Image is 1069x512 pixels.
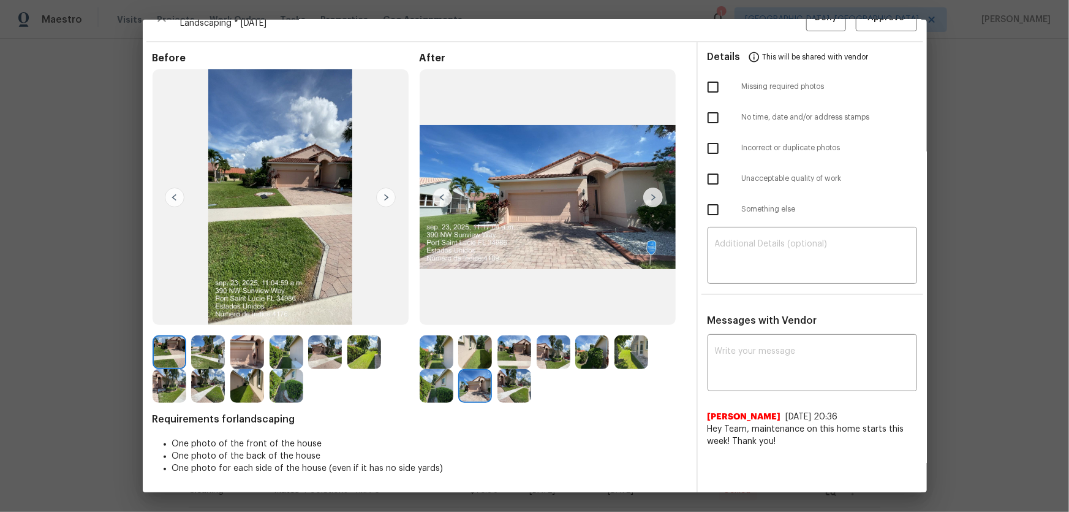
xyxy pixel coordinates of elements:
[172,462,687,475] li: One photo for each side of the house (even if it has no side yards)
[708,411,781,423] span: [PERSON_NAME]
[708,423,917,448] span: Hey Team, maintenance on this home starts this week! Thank you!
[698,102,927,133] div: No time, date and/or address stamps
[742,204,917,215] span: Something else
[698,194,927,225] div: Something else
[643,188,663,207] img: right-chevron-button-url
[172,450,687,462] li: One photo of the back of the house
[172,438,687,450] li: One photo of the front of the house
[153,52,420,64] span: Before
[153,413,687,426] span: Requirements for landscaping
[742,143,917,153] span: Incorrect or duplicate photos
[742,174,917,184] span: Unacceptable quality of work
[165,188,184,207] img: left-chevron-button-url
[420,52,687,64] span: After
[698,133,927,164] div: Incorrect or duplicate photos
[708,316,817,326] span: Messages with Vendor
[742,112,917,123] span: No time, date and/or address stamps
[698,72,927,102] div: Missing required photos
[708,42,741,72] span: Details
[181,17,806,29] span: Landscaping * [DATE]
[742,82,917,92] span: Missing required photos
[433,188,452,207] img: left-chevron-button-url
[698,164,927,194] div: Unacceptable quality of work
[786,413,838,421] span: [DATE] 20:36
[763,42,869,72] span: This will be shared with vendor
[376,188,396,207] img: right-chevron-button-url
